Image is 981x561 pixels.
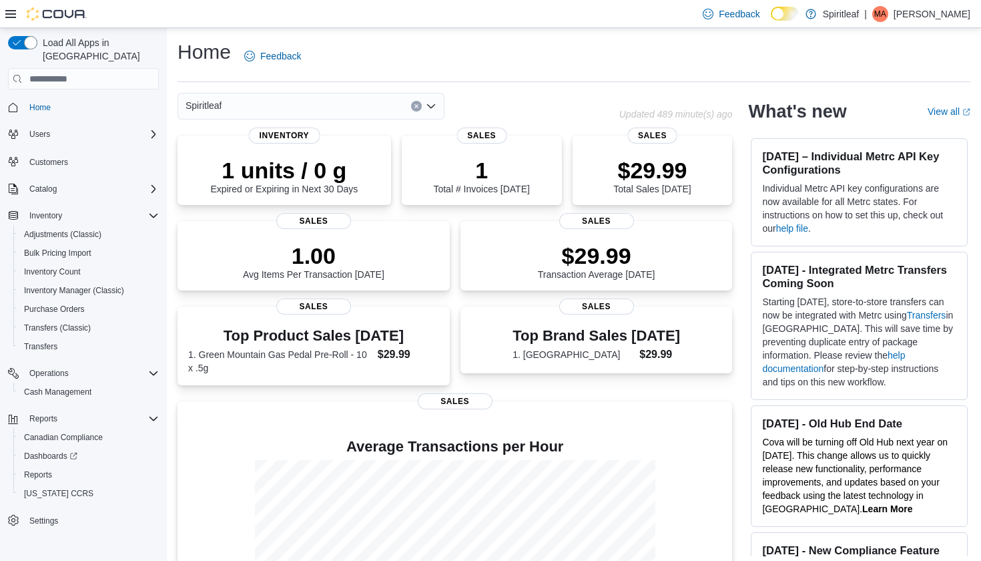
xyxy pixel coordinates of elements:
[378,347,439,363] dd: $29.99
[872,6,888,22] div: Michael A
[19,283,159,299] span: Inventory Manager (Classic)
[24,153,159,170] span: Customers
[13,465,164,484] button: Reports
[19,339,159,355] span: Transfers
[13,447,164,465] a: Dashboards
[3,180,164,198] button: Catalog
[418,393,493,409] span: Sales
[210,157,358,194] div: Expired or Expiring in Next 30 Days
[619,109,733,120] p: Updated 489 minute(s) ago
[19,448,159,464] span: Dashboards
[762,182,956,235] p: Individual Metrc API key configurations are now available for all Metrc states. For instructions ...
[178,39,231,65] h1: Home
[276,299,351,315] span: Sales
[24,411,63,427] button: Reports
[19,226,159,242] span: Adjustments (Classic)
[559,213,634,229] span: Sales
[19,264,86,280] a: Inventory Count
[13,225,164,244] button: Adjustments (Classic)
[24,365,74,381] button: Operations
[513,328,680,344] h3: Top Brand Sales [DATE]
[13,262,164,281] button: Inventory Count
[762,417,956,430] h3: [DATE] - Old Hub End Date
[762,263,956,290] h3: [DATE] - Integrated Metrc Transfers Coming Soon
[762,437,948,514] span: Cova will be turning off Old Hub next year on [DATE]. This change allows us to quickly release ne...
[411,101,422,112] button: Clear input
[24,513,63,529] a: Settings
[19,245,159,261] span: Bulk Pricing Import
[19,448,83,464] a: Dashboards
[13,319,164,337] button: Transfers (Classic)
[249,128,320,144] span: Inventory
[210,157,358,184] p: 1 units / 0 g
[697,1,765,27] a: Feedback
[24,208,67,224] button: Inventory
[24,181,159,197] span: Catalog
[3,364,164,383] button: Operations
[19,384,97,400] a: Cash Management
[188,348,372,375] dt: 1. Green Mountain Gas Pedal Pre-Roll - 10 x .5g
[29,102,51,113] span: Home
[13,383,164,401] button: Cash Management
[29,184,57,194] span: Catalog
[24,248,91,258] span: Bulk Pricing Import
[13,244,164,262] button: Bulk Pricing Import
[823,6,859,22] p: Spiritleaf
[24,451,77,461] span: Dashboards
[762,150,956,176] h3: [DATE] – Individual Metrc API Key Configurations
[639,347,680,363] dd: $29.99
[24,229,101,240] span: Adjustments (Classic)
[962,108,970,116] svg: External link
[513,348,634,361] dt: 1. [GEOGRAPHIC_DATA]
[24,341,57,352] span: Transfers
[748,101,846,122] h2: What's new
[24,512,159,529] span: Settings
[13,281,164,300] button: Inventory Manager (Classic)
[433,157,529,184] p: 1
[24,365,159,381] span: Operations
[3,98,164,117] button: Home
[3,511,164,530] button: Settings
[24,266,81,277] span: Inventory Count
[13,337,164,356] button: Transfers
[19,486,159,502] span: Washington CCRS
[538,242,655,280] div: Transaction Average [DATE]
[29,516,58,526] span: Settings
[29,129,50,140] span: Users
[3,152,164,171] button: Customers
[19,467,57,483] a: Reports
[186,98,222,114] span: Spiritleaf
[762,295,956,389] p: Starting [DATE], store-to-store transfers can now be integrated with Metrc using in [GEOGRAPHIC_D...
[24,126,55,142] button: Users
[239,43,306,69] a: Feedback
[29,413,57,424] span: Reports
[19,320,96,336] a: Transfers (Classic)
[19,486,99,502] a: [US_STATE] CCRS
[24,488,93,499] span: [US_STATE] CCRS
[776,223,808,234] a: help file
[24,387,91,397] span: Cash Management
[19,301,159,317] span: Purchase Orders
[864,6,867,22] p: |
[19,429,159,445] span: Canadian Compliance
[37,36,159,63] span: Load All Apps in [GEOGRAPHIC_DATA]
[719,7,759,21] span: Feedback
[29,157,68,168] span: Customers
[29,368,69,379] span: Operations
[276,213,351,229] span: Sales
[188,439,721,455] h4: Average Transactions per Hour
[27,7,87,21] img: Cova
[862,504,912,514] a: Learn More
[24,99,159,116] span: Home
[24,411,159,427] span: Reports
[907,310,946,321] a: Transfers
[19,301,90,317] a: Purchase Orders
[613,157,691,184] p: $29.99
[243,242,384,269] p: 1.00
[19,429,108,445] a: Canadian Compliance
[538,242,655,269] p: $29.99
[433,157,529,194] div: Total # Invoices [DATE]
[19,320,159,336] span: Transfers (Classic)
[24,304,85,315] span: Purchase Orders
